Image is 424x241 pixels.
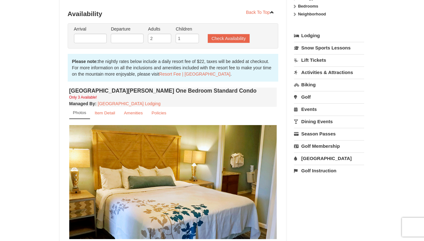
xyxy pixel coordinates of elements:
[294,42,364,54] a: Snow Sports Lessons
[294,66,364,78] a: Activities & Attractions
[69,95,97,100] small: Only 3 Available!
[159,72,230,77] a: Resort Fee | [GEOGRAPHIC_DATA]
[298,4,318,9] strong: Bedrooms
[294,140,364,152] a: Golf Membership
[69,88,277,94] h4: [GEOGRAPHIC_DATA][PERSON_NAME] One Bedroom Standard Condo
[294,54,364,66] a: Lift Tickets
[294,30,364,41] a: Lodging
[69,101,97,106] strong: :
[148,26,171,32] label: Adults
[294,152,364,164] a: [GEOGRAPHIC_DATA]
[111,26,144,32] label: Departure
[176,26,199,32] label: Children
[294,91,364,103] a: Golf
[294,128,364,140] a: Season Passes
[95,111,115,115] small: Item Detail
[294,103,364,115] a: Events
[294,165,364,176] a: Golf Instruction
[68,54,279,82] div: the nightly rates below include a daily resort fee of $22, taxes will be added at checkout. For m...
[98,101,161,106] a: [GEOGRAPHIC_DATA] Lodging
[294,79,364,90] a: Biking
[72,59,98,64] strong: Please note:
[147,107,170,119] a: Policies
[69,107,90,119] a: Photos
[69,125,277,239] img: 18876286-121-55434444.jpg
[69,101,95,106] span: Managed By
[74,26,107,32] label: Arrival
[298,12,326,16] strong: Neighborhood
[294,116,364,127] a: Dining Events
[120,107,147,119] a: Amenities
[68,8,279,20] h3: Availability
[151,111,166,115] small: Policies
[208,34,250,43] button: Check Availability
[91,107,119,119] a: Item Detail
[242,8,279,17] a: Back To Top
[124,111,143,115] small: Amenities
[73,110,86,115] small: Photos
